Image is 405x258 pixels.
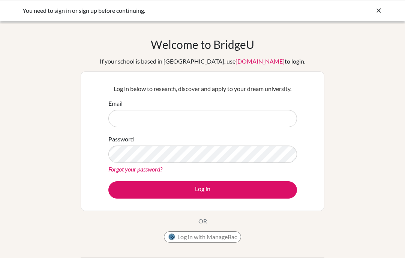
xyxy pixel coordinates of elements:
a: [DOMAIN_NAME] [235,58,285,65]
button: Log in with ManageBac [164,231,241,243]
label: Password [108,135,134,144]
a: Forgot your password? [108,165,162,173]
label: Email [108,99,123,108]
div: If your school is based in [GEOGRAPHIC_DATA], use to login. [100,57,305,66]
button: Log in [108,181,297,199]
div: You need to sign in or sign up before continuing. [22,6,270,15]
p: Log in below to research, discover and apply to your dream university. [108,84,297,93]
h1: Welcome to BridgeU [151,38,254,51]
p: OR [198,217,207,226]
